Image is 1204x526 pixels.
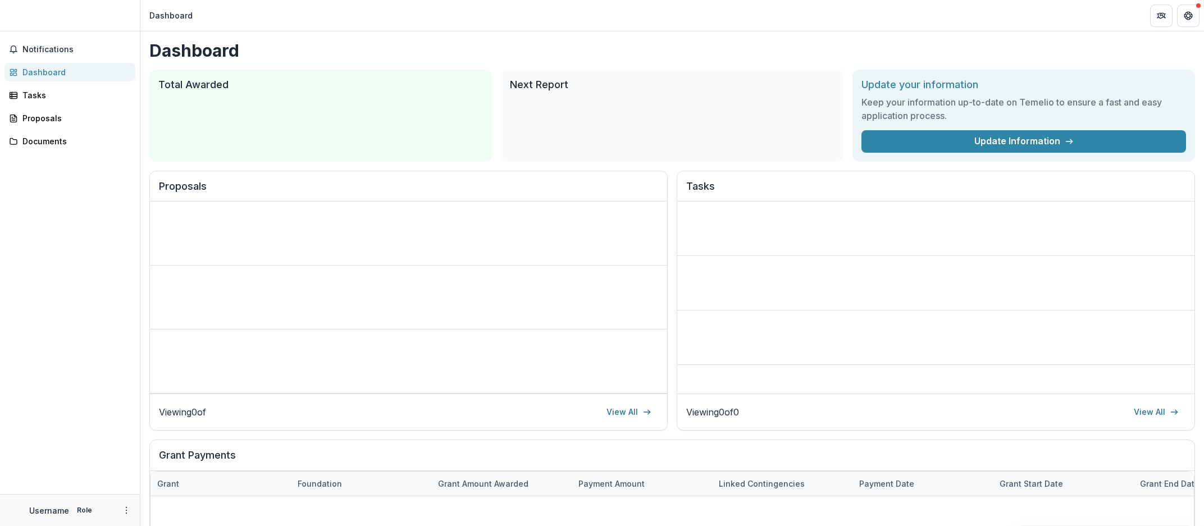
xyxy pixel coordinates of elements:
[22,45,131,54] span: Notifications
[861,79,1186,91] h2: Update your information
[510,79,834,91] h2: Next Report
[149,40,1195,61] h1: Dashboard
[4,132,135,150] a: Documents
[74,505,95,515] p: Role
[22,135,126,147] div: Documents
[4,86,135,104] a: Tasks
[4,63,135,81] a: Dashboard
[861,95,1186,122] h3: Keep your information up-to-date on Temelio to ensure a fast and easy application process.
[159,449,1185,470] h2: Grant Payments
[158,79,483,91] h2: Total Awarded
[1127,403,1185,421] a: View All
[1177,4,1200,27] button: Get Help
[29,505,69,516] p: Username
[149,10,193,21] div: Dashboard
[1150,4,1173,27] button: Partners
[22,112,126,124] div: Proposals
[145,7,197,24] nav: breadcrumb
[4,40,135,58] button: Notifications
[22,66,126,78] div: Dashboard
[22,89,126,101] div: Tasks
[600,403,658,421] a: View All
[159,180,658,202] h2: Proposals
[159,405,206,419] p: Viewing 0 of
[686,405,739,419] p: Viewing 0 of 0
[861,130,1186,153] a: Update Information
[686,180,1185,202] h2: Tasks
[120,504,133,517] button: More
[4,109,135,127] a: Proposals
